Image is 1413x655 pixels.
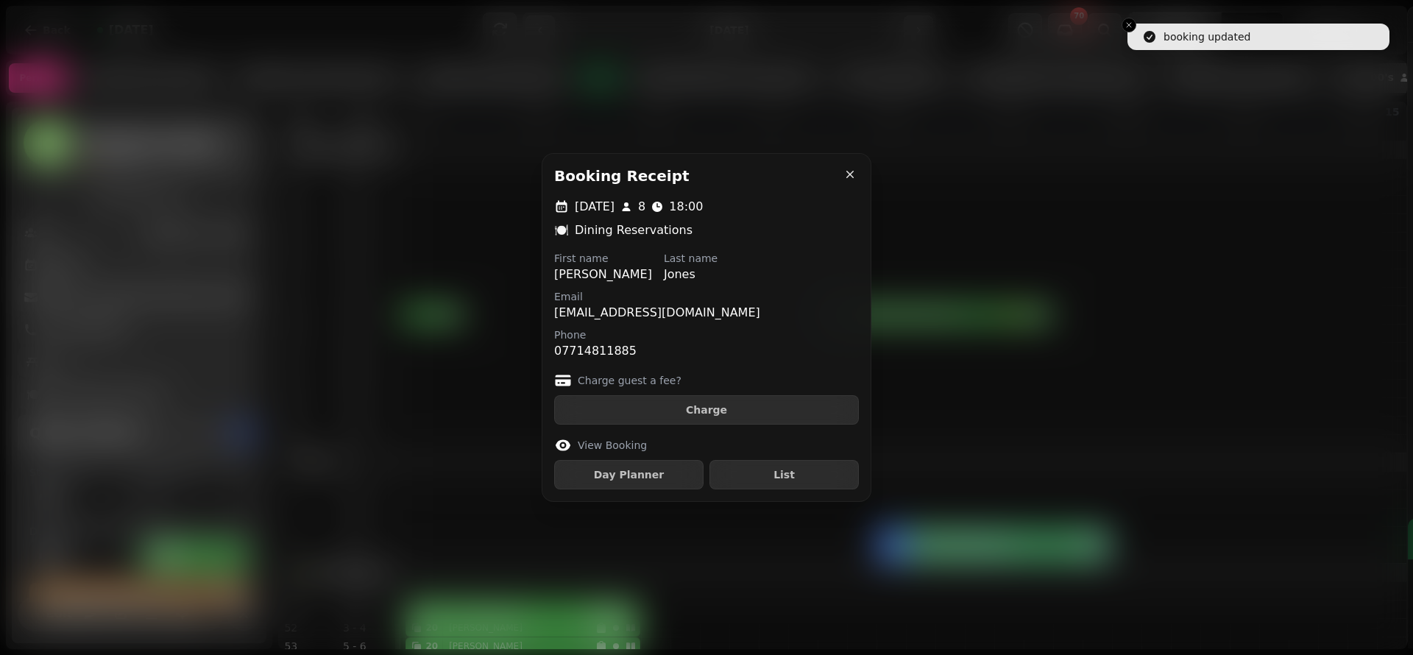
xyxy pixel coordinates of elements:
button: Charge [554,395,859,425]
p: Jones [664,266,718,283]
p: [PERSON_NAME] [554,266,652,283]
label: Last name [664,251,718,266]
p: 07714811885 [554,342,637,360]
p: Dining Reservations [575,222,693,239]
h2: Booking receipt [554,166,690,186]
button: Day Planner [554,460,704,489]
label: View Booking [578,438,647,453]
p: [EMAIL_ADDRESS][DOMAIN_NAME] [554,304,760,322]
p: [DATE] [575,198,615,216]
span: List [722,470,846,480]
label: Email [554,289,760,304]
label: Charge guest a fee? [578,373,681,388]
p: 8 [638,198,645,216]
label: Phone [554,327,637,342]
button: List [709,460,859,489]
label: First name [554,251,652,266]
p: 18:00 [669,198,703,216]
p: 🍽️ [554,222,569,239]
span: Charge [567,405,846,415]
span: Day Planner [567,470,691,480]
